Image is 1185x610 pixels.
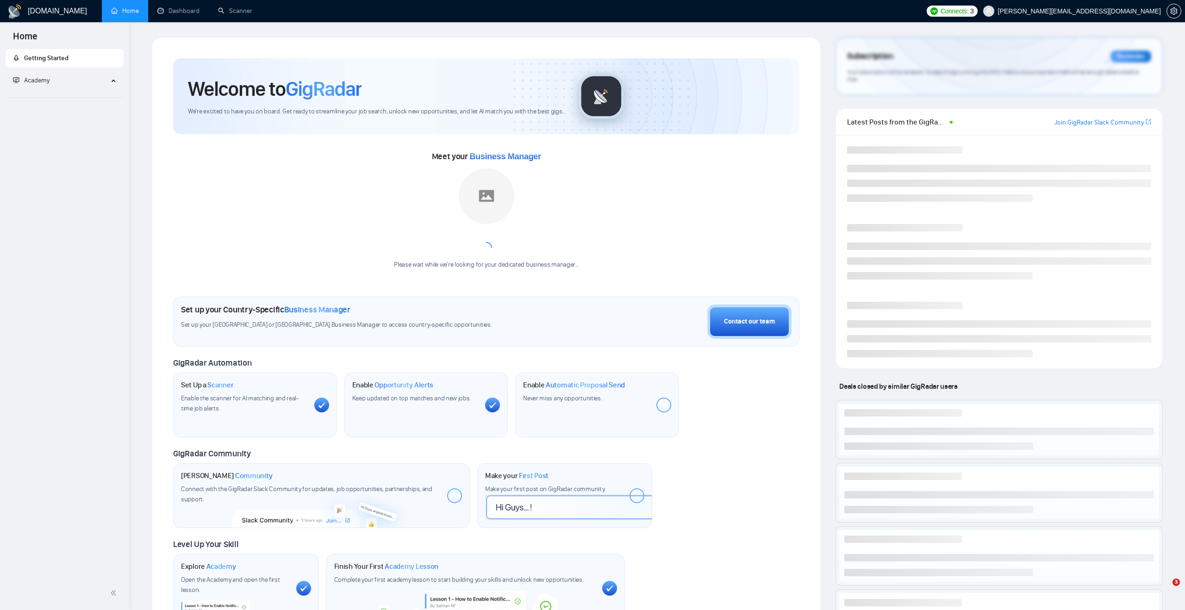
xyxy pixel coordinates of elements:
h1: [PERSON_NAME] [181,471,273,480]
li: Academy Homepage [6,93,124,100]
button: setting [1166,4,1181,19]
span: Your subscription will be renewed. To keep things running smoothly, make sure your payment method... [847,68,1139,83]
span: Meet your [432,151,541,162]
li: Getting Started [6,49,124,68]
span: Business Manager [470,152,541,161]
span: Getting Started [24,54,69,62]
button: Contact our team [707,305,792,339]
span: Enable the scanner for AI matching and real-time job alerts. [181,394,299,412]
span: First Post [519,471,549,480]
a: export [1146,118,1151,126]
h1: Set up your Country-Specific [181,305,350,315]
span: Academy [24,76,50,84]
span: Set up your [GEOGRAPHIC_DATA] or [GEOGRAPHIC_DATA] Business Manager to access country-specific op... [181,321,548,330]
span: We're excited to have you on board. Get ready to streamline your job search, unlock new opportuni... [188,107,563,116]
a: setting [1166,7,1181,15]
h1: Welcome to [188,76,362,101]
span: Automatic Proposal Send [546,380,625,390]
span: Level Up Your Skill [173,539,238,549]
span: Subscription [847,49,893,64]
h1: Make your [485,471,549,480]
span: Academy Lesson [385,562,438,571]
span: Make your first post on GigRadar community. [485,485,605,493]
img: slackcommunity-bg.png [233,486,410,528]
a: dashboardDashboard [157,7,200,15]
span: Academy [206,562,236,571]
span: setting [1167,7,1181,15]
span: Academy [13,76,50,84]
span: Community [235,471,273,480]
span: double-left [110,588,119,598]
span: Home [6,30,45,49]
span: Scanner [207,380,233,390]
span: GigRadar Community [173,448,251,459]
span: Keep updated on top matches and new jobs. [352,394,471,402]
a: homeHome [111,7,139,15]
span: Connect with the GigRadar Slack Community for updates, job opportunities, partnerships, and support. [181,485,432,503]
span: Connects: [941,6,968,16]
div: Please wait while we're looking for your dedicated business manager... [388,261,584,269]
span: GigRadar Automation [173,358,251,368]
span: Opportunity Alerts [374,380,433,390]
div: Reminder [1110,50,1151,62]
span: fund-projection-screen [13,77,19,83]
div: Contact our team [724,317,775,327]
a: Join GigRadar Slack Community [1054,118,1144,128]
h1: Set Up a [181,380,233,390]
span: Deals closed by similar GigRadar users [836,378,961,394]
h1: Explore [181,562,236,571]
span: Never miss any opportunities. [523,394,602,402]
span: rocket [13,55,19,61]
h1: Finish Your First [334,562,438,571]
iframe: Intercom live chat [1154,579,1176,601]
img: upwork-logo.png [930,7,938,15]
img: logo [7,4,22,19]
a: searchScanner [218,7,252,15]
span: user [985,8,992,14]
img: placeholder.png [459,168,514,224]
span: Latest Posts from the GigRadar Community [847,116,947,128]
span: Business Manager [284,305,350,315]
span: GigRadar [286,76,362,101]
span: Complete your first academy lesson to start building your skills and unlock new opportunities. [334,576,584,584]
h1: Enable [523,380,625,390]
span: loading [480,241,492,253]
span: 3 [1173,579,1180,586]
span: Open the Academy and open the first lesson. [181,576,280,594]
span: export [1146,118,1151,125]
span: 3 [970,6,974,16]
h1: Enable [352,380,434,390]
img: gigradar-logo.png [578,73,624,119]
